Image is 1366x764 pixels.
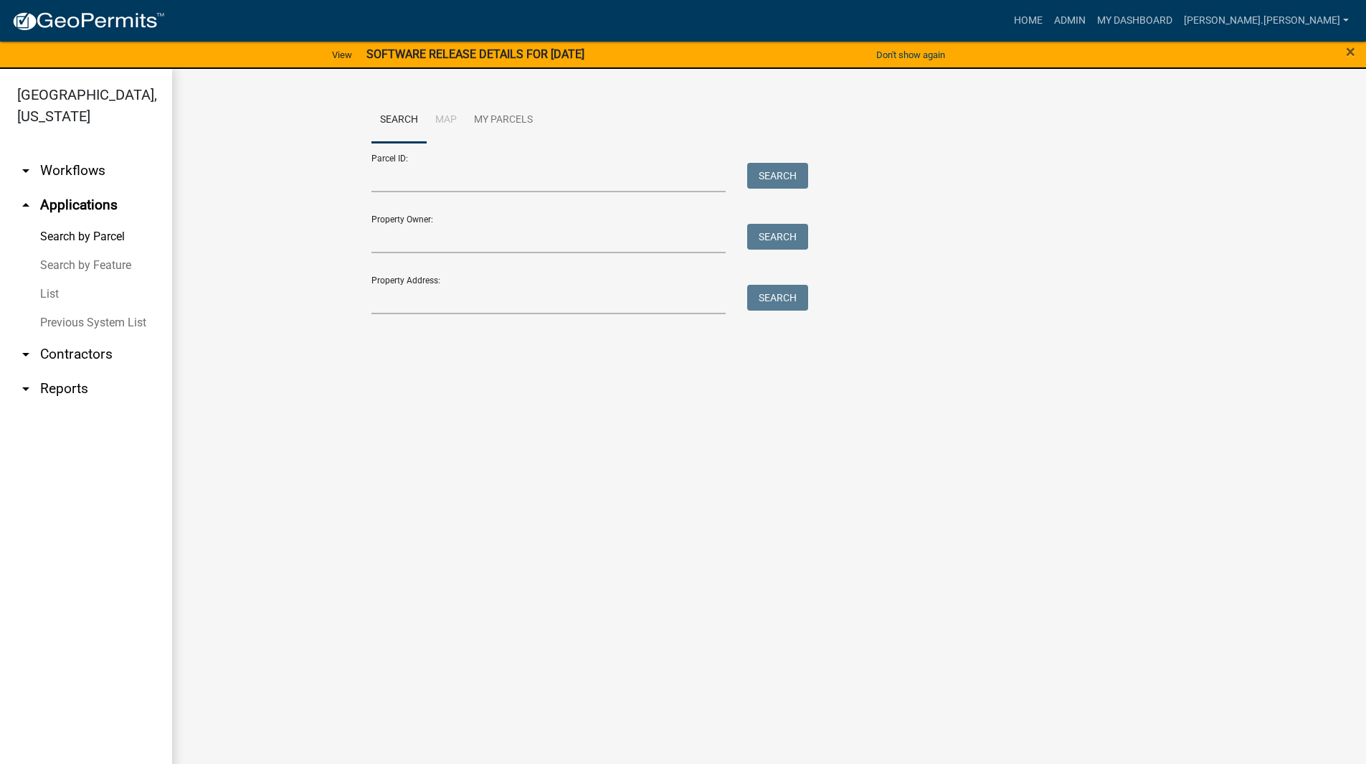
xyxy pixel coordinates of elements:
strong: SOFTWARE RELEASE DETAILS FOR [DATE] [366,47,584,61]
button: Close [1346,43,1355,60]
button: Search [747,163,808,189]
i: arrow_drop_down [17,346,34,363]
button: Search [747,285,808,311]
a: Admin [1048,7,1091,34]
a: My Parcels [465,98,541,143]
span: × [1346,42,1355,62]
a: My Dashboard [1091,7,1178,34]
a: View [326,43,358,67]
i: arrow_drop_down [17,380,34,397]
a: Search [371,98,427,143]
a: [PERSON_NAME].[PERSON_NAME] [1178,7,1355,34]
button: Don't show again [871,43,951,67]
button: Search [747,224,808,250]
i: arrow_drop_down [17,162,34,179]
i: arrow_drop_up [17,197,34,214]
a: Home [1008,7,1048,34]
